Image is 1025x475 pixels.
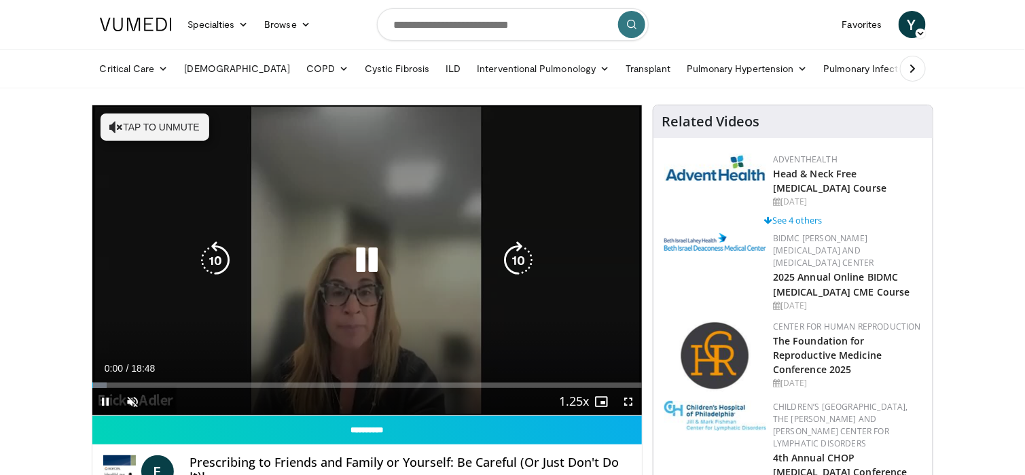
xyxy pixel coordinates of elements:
[773,401,908,449] a: Children’s [GEOGRAPHIC_DATA], The [PERSON_NAME] and [PERSON_NAME] Center for Lymphatic Disorders
[560,388,588,415] button: Playback Rate
[92,105,643,416] video-js: Video Player
[773,232,874,268] a: BIDMC [PERSON_NAME][MEDICAL_DATA] and [MEDICAL_DATA] Center
[377,8,649,41] input: Search topics, interventions
[298,55,357,82] a: COPD
[899,11,926,38] a: Y
[834,11,891,38] a: Favorites
[773,300,922,312] div: [DATE]
[664,154,766,181] img: 5c3c682d-da39-4b33-93a5-b3fb6ba9580b.jpg.150x105_q85_autocrop_double_scale_upscale_version-0.2.jpg
[437,55,469,82] a: ILD
[92,383,643,388] div: Progress Bar
[664,401,766,431] img: ffa5faa8-5a43-44fb-9bed-3795f4b5ac57.jpg.150x105_q85_autocrop_double_scale_upscale_version-0.2.jpg
[773,167,886,194] a: Head & Neck Free [MEDICAL_DATA] Course
[105,363,123,374] span: 0:00
[773,334,882,376] a: The Foundation for Reproductive Medicine Conference 2025
[588,388,615,415] button: Enable picture-in-picture mode
[662,113,759,130] h4: Related Videos
[773,270,910,298] a: 2025 Annual Online BIDMC [MEDICAL_DATA] CME Course
[617,55,679,82] a: Transplant
[615,388,642,415] button: Fullscreen
[131,363,155,374] span: 18:48
[101,113,209,141] button: Tap to unmute
[773,196,922,208] div: [DATE]
[180,11,257,38] a: Specialties
[92,388,120,415] button: Pause
[177,55,298,82] a: [DEMOGRAPHIC_DATA]
[816,55,933,82] a: Pulmonary Infection
[773,321,921,332] a: Center for Human Reproduction
[92,55,177,82] a: Critical Care
[664,233,766,251] img: c96b19ec-a48b-46a9-9095-935f19585444.png.150x105_q85_autocrop_double_scale_upscale_version-0.2.png
[773,377,922,389] div: [DATE]
[100,18,172,31] img: VuMedi Logo
[256,11,319,38] a: Browse
[764,214,822,226] a: See 4 others
[120,388,147,415] button: Unmute
[357,55,437,82] a: Cystic Fibrosis
[680,321,751,392] img: c058e059-5986-4522-8e32-16b7599f4943.png.150x105_q85_autocrop_double_scale_upscale_version-0.2.png
[679,55,816,82] a: Pulmonary Hypertension
[469,55,617,82] a: Interventional Pulmonology
[126,363,129,374] span: /
[773,154,838,165] a: AdventHealth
